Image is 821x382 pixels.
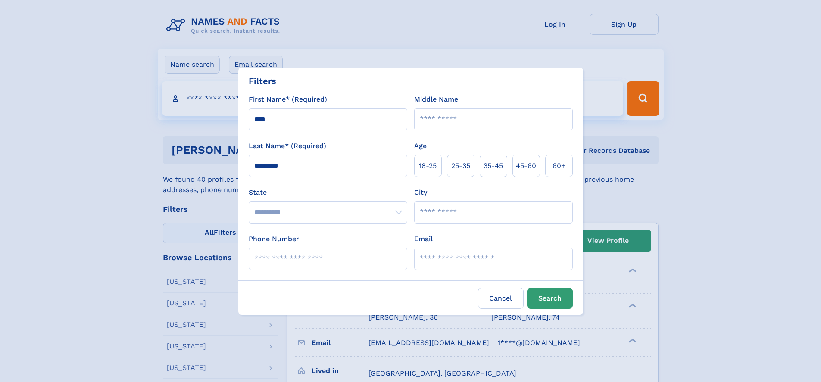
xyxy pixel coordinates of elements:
[419,161,437,171] span: 18‑25
[249,141,326,151] label: Last Name* (Required)
[249,234,299,244] label: Phone Number
[553,161,565,171] span: 60+
[414,187,427,198] label: City
[414,141,427,151] label: Age
[249,75,276,87] div: Filters
[478,288,524,309] label: Cancel
[249,187,407,198] label: State
[414,234,433,244] label: Email
[527,288,573,309] button: Search
[516,161,536,171] span: 45‑60
[484,161,503,171] span: 35‑45
[451,161,470,171] span: 25‑35
[414,94,458,105] label: Middle Name
[249,94,327,105] label: First Name* (Required)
